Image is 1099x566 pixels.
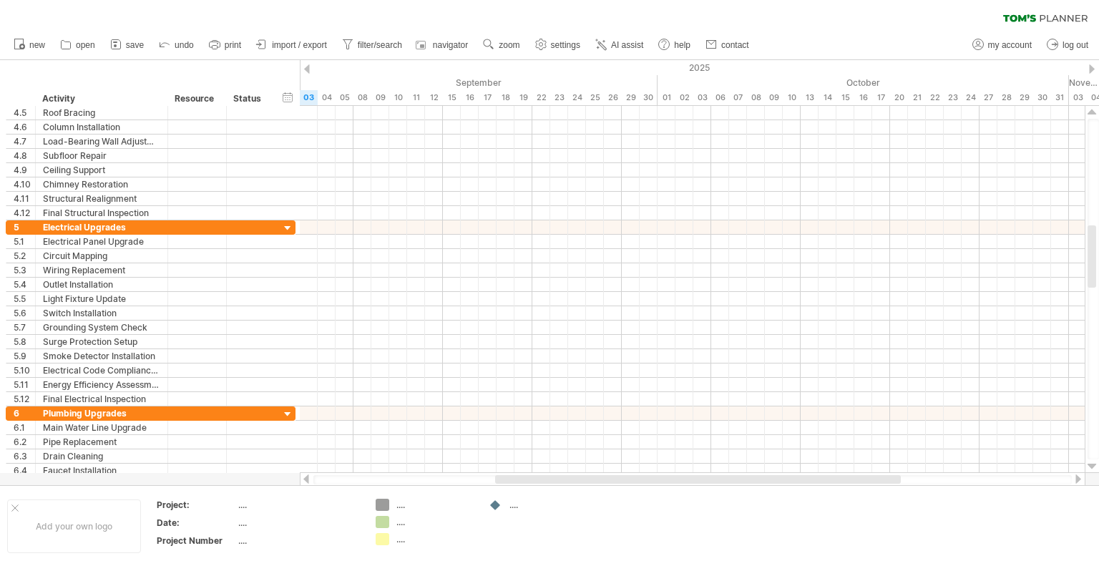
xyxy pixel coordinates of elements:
div: .... [238,499,358,511]
div: 5 [14,220,35,234]
div: 5.5 [14,292,35,306]
div: Thursday, 4 September 2025 [318,90,336,105]
div: 5.6 [14,306,35,320]
div: 4.6 [14,120,35,134]
div: 5.9 [14,349,35,363]
div: Friday, 12 September 2025 [425,90,443,105]
div: Tuesday, 23 September 2025 [550,90,568,105]
span: open [76,40,95,50]
div: 4.7 [14,135,35,148]
div: Wednesday, 15 October 2025 [836,90,854,105]
div: .... [238,535,358,547]
div: Column Installation [43,120,160,134]
div: Wednesday, 8 October 2025 [747,90,765,105]
div: Monday, 27 October 2025 [980,90,997,105]
div: Status [233,92,265,106]
div: Surge Protection Setup [43,335,160,348]
div: Faucet Installation [43,464,160,477]
div: Resource [175,92,218,106]
a: new [10,36,49,54]
div: 5.4 [14,278,35,291]
div: Friday, 24 October 2025 [962,90,980,105]
div: Thursday, 23 October 2025 [944,90,962,105]
span: help [674,40,690,50]
a: undo [155,36,198,54]
div: Wiring Replacement [43,263,160,277]
div: 4.5 [14,106,35,119]
div: Tuesday, 7 October 2025 [729,90,747,105]
div: 5.12 [14,392,35,406]
div: Monday, 29 September 2025 [622,90,640,105]
div: 5.11 [14,378,35,391]
div: Friday, 17 October 2025 [872,90,890,105]
div: 4.12 [14,206,35,220]
div: Monday, 8 September 2025 [353,90,371,105]
div: September 2025 [264,75,658,90]
span: log out [1063,40,1088,50]
a: log out [1043,36,1093,54]
div: October 2025 [658,75,1069,90]
div: 4.8 [14,149,35,162]
a: settings [532,36,585,54]
div: Circuit Mapping [43,249,160,263]
span: settings [551,40,580,50]
div: Pipe Replacement [43,435,160,449]
div: Add your own logo [7,499,141,553]
div: Tuesday, 28 October 2025 [997,90,1015,105]
span: new [29,40,45,50]
span: navigator [433,40,468,50]
div: Tuesday, 9 September 2025 [371,90,389,105]
div: 5.2 [14,249,35,263]
div: Thursday, 25 September 2025 [586,90,604,105]
div: .... [396,533,474,545]
div: Friday, 10 October 2025 [783,90,801,105]
div: Final Structural Inspection [43,206,160,220]
div: 5.3 [14,263,35,277]
div: Tuesday, 21 October 2025 [908,90,926,105]
a: navigator [414,36,472,54]
div: 4.11 [14,192,35,205]
div: Thursday, 30 October 2025 [1033,90,1051,105]
span: filter/search [358,40,402,50]
span: print [225,40,241,50]
div: .... [509,499,587,511]
span: AI assist [611,40,643,50]
div: Monday, 20 October 2025 [890,90,908,105]
div: Thursday, 11 September 2025 [407,90,425,105]
div: Energy Efficiency Assessment [43,378,160,391]
div: 6.2 [14,435,35,449]
a: AI assist [592,36,648,54]
div: 5.8 [14,335,35,348]
div: 4.9 [14,163,35,177]
div: Smoke Detector Installation [43,349,160,363]
span: my account [988,40,1032,50]
div: Activity [42,92,160,106]
div: Electrical Code Compliance Check [43,363,160,377]
div: Grounding System Check [43,321,160,334]
div: Date: [157,517,235,529]
div: Monday, 15 September 2025 [443,90,461,105]
div: Wednesday, 17 September 2025 [479,90,497,105]
div: Wednesday, 10 September 2025 [389,90,407,105]
div: Thursday, 18 September 2025 [497,90,514,105]
div: Load-Bearing Wall Adjustment [43,135,160,148]
a: filter/search [338,36,406,54]
div: Structural Realignment [43,192,160,205]
span: zoom [499,40,519,50]
div: Chimney Restoration [43,177,160,191]
div: Monday, 13 October 2025 [801,90,819,105]
div: Friday, 3 October 2025 [693,90,711,105]
div: Electrical Panel Upgrade [43,235,160,248]
div: 5.10 [14,363,35,377]
div: Wednesday, 22 October 2025 [926,90,944,105]
div: Light Fixture Update [43,292,160,306]
div: Wednesday, 1 October 2025 [658,90,675,105]
div: Thursday, 16 October 2025 [854,90,872,105]
div: Switch Installation [43,306,160,320]
div: Tuesday, 14 October 2025 [819,90,836,105]
div: Thursday, 9 October 2025 [765,90,783,105]
a: help [655,36,695,54]
div: 5.7 [14,321,35,334]
div: Electrical Upgrades [43,220,160,234]
a: import / export [253,36,331,54]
